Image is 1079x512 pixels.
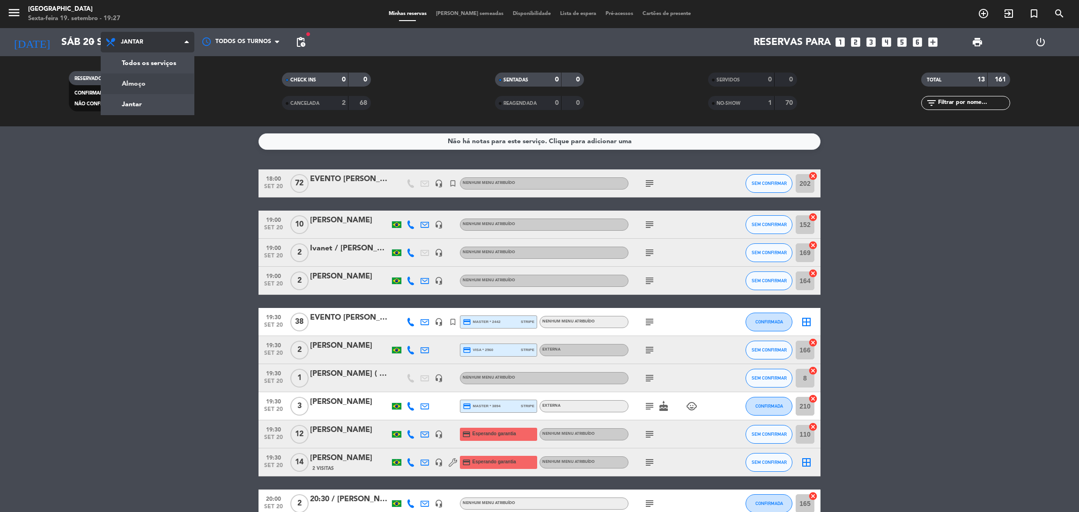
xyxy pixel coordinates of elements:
[290,453,309,472] span: 14
[384,11,431,16] span: Minhas reservas
[262,281,285,292] span: set 20
[808,338,818,347] i: cancel
[746,174,792,193] button: SEM CONFIRMAR
[1054,8,1065,19] i: search
[1009,28,1072,56] div: LOG OUT
[262,253,285,263] span: set 20
[87,37,98,48] i: arrow_drop_down
[644,178,655,189] i: subject
[310,214,390,227] div: [PERSON_NAME]
[576,76,582,83] strong: 0
[463,376,515,380] span: Nenhum menu atribuído
[28,5,120,14] div: [GEOGRAPHIC_DATA]
[473,458,516,466] span: Esperando garantia
[746,397,792,416] button: CONFIRMADA
[746,243,792,262] button: SEM CONFIRMAR
[7,6,21,20] i: menu
[834,36,846,48] i: looks_one
[717,78,740,82] span: SERVIDOS
[808,422,818,432] i: cancel
[295,37,306,48] span: pending_actions
[312,465,334,472] span: 2 Visitas
[644,219,655,230] i: subject
[542,404,561,408] span: Externa
[752,460,787,465] span: SEM CONFIRMAR
[746,369,792,388] button: SEM CONFIRMAR
[977,76,985,83] strong: 13
[752,250,787,255] span: SEM CONFIRMAR
[644,344,655,356] i: subject
[542,460,595,464] span: Nenhum menu atribuído
[503,78,528,82] span: SENTADAS
[644,373,655,384] i: subject
[310,368,390,380] div: [PERSON_NAME] ( Nextur)
[290,271,309,290] span: 2
[926,97,937,109] i: filter_list
[262,493,285,504] span: 20:00
[262,367,285,378] span: 19:30
[262,406,285,417] span: set 20
[785,100,795,106] strong: 70
[638,11,695,16] span: Cartões de presente
[1028,8,1040,19] i: turned_in_not
[310,312,390,324] div: EVENTO [PERSON_NAME]
[435,458,443,467] i: headset_mic
[262,311,285,322] span: 19:30
[435,277,443,285] i: headset_mic
[542,432,595,436] span: Nenhum menu atribuído
[342,76,346,83] strong: 0
[290,397,309,416] span: 3
[342,100,346,106] strong: 2
[808,212,818,222] i: cancel
[449,179,457,188] i: turned_in_not
[310,271,390,283] div: [PERSON_NAME]
[463,222,515,226] span: Nenhum menu atribuído
[463,346,471,354] i: credit_card
[555,11,601,16] span: Lista de espera
[521,319,534,325] span: stripe
[1003,8,1014,19] i: exit_to_app
[850,36,862,48] i: looks_two
[789,76,795,83] strong: 0
[746,313,792,331] button: CONFIRMADA
[463,278,515,282] span: Nenhum menu atribuído
[801,316,812,328] i: border_all
[752,222,787,227] span: SEM CONFIRMAR
[746,341,792,359] button: SEM CONFIRMAR
[435,179,443,188] i: headset_mic
[262,242,285,253] span: 19:00
[449,318,457,326] i: turned_in_not
[644,247,655,258] i: subject
[310,493,390,505] div: 20:30 / [PERSON_NAME]
[911,36,924,48] i: looks_6
[755,403,783,409] span: CONFIRMADA
[752,432,787,437] span: SEM CONFIRMAR
[937,98,1010,108] input: Filtrar por nome...
[7,6,21,23] button: menu
[310,242,390,255] div: Ivanet / [PERSON_NAME]
[28,14,120,23] div: Sexta-feira 19. setembro - 19:27
[978,8,989,19] i: add_circle_outline
[290,174,309,193] span: 72
[555,100,559,106] strong: 0
[262,462,285,473] span: set 20
[290,369,309,388] span: 1
[1035,37,1046,48] i: power_settings_new
[363,76,369,83] strong: 0
[755,319,783,324] span: CONFIRMADA
[808,394,818,403] i: cancel
[7,32,57,52] i: [DATE]
[435,220,443,229] i: headset_mic
[262,322,285,333] span: set 20
[121,39,143,45] span: Jantar
[880,36,893,48] i: looks_4
[746,215,792,234] button: SEM CONFIRMAR
[462,430,471,439] i: credit_card
[542,348,561,351] span: Externa
[752,347,787,352] span: SEM CONFIRMAR
[658,401,669,412] i: cake
[290,101,319,106] span: CANCELADA
[542,320,595,323] span: Nenhum menu atribuído
[644,275,655,286] i: subject
[74,91,107,95] span: CONFIRMADA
